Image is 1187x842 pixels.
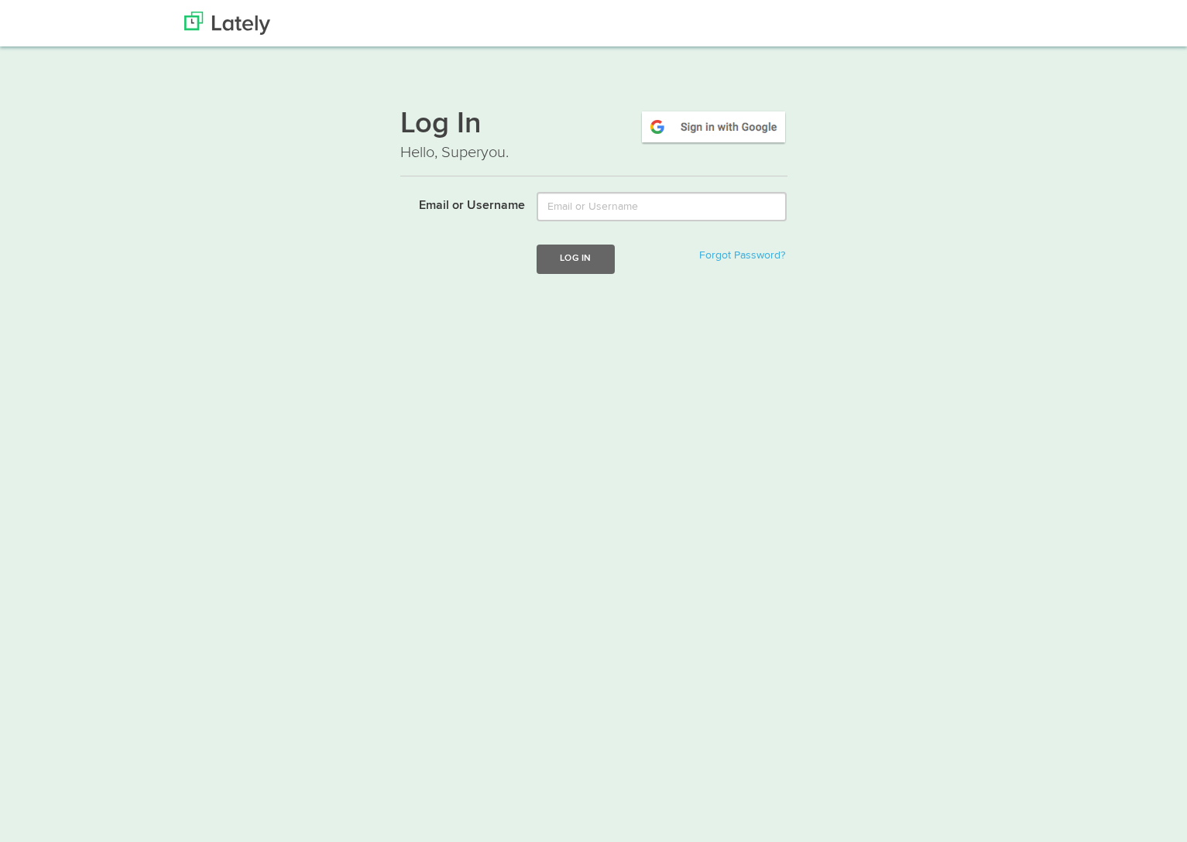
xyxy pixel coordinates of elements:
[537,192,787,221] input: Email or Username
[640,109,787,145] img: google-signin.png
[389,192,526,215] label: Email or Username
[699,250,785,261] a: Forgot Password?
[184,12,270,35] img: Lately
[400,109,787,142] h1: Log In
[537,245,614,273] button: Log In
[400,142,787,164] p: Hello, Superyou.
